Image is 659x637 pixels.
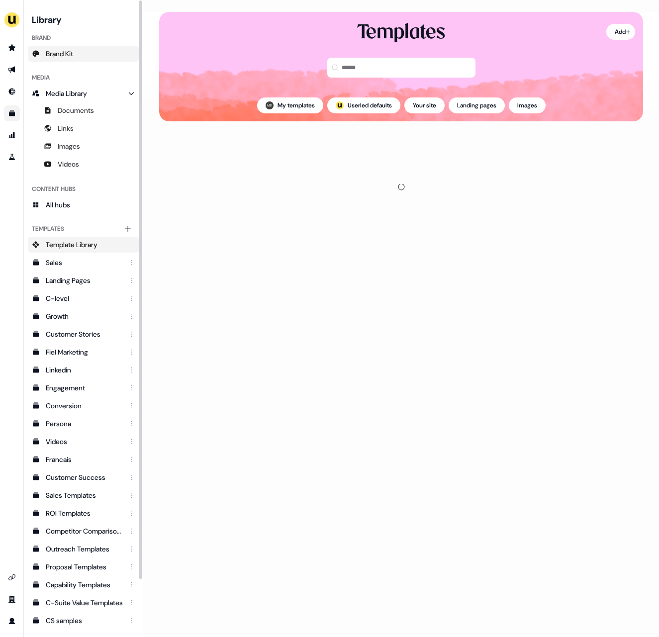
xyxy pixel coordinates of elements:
[46,200,70,210] span: All hubs
[28,102,139,118] a: Documents
[46,383,123,393] div: Engagement
[46,347,123,357] div: Fiel Marketing
[336,101,344,109] div: ;
[28,120,139,136] a: Links
[46,598,123,608] div: C-Suite Value Templates
[28,523,139,539] a: Competitor Comparisons
[28,70,139,86] div: Media
[4,105,20,121] a: Go to templates
[327,97,400,113] button: userled logo;Userled defaults
[4,613,20,629] a: Go to profile
[46,329,123,339] div: Customer Stories
[28,469,139,485] a: Customer Success
[28,362,139,378] a: Linkedin
[28,398,139,414] a: Conversion
[257,97,323,113] button: My templates
[4,40,20,56] a: Go to prospects
[4,569,20,585] a: Go to integrations
[46,526,123,536] div: Competitor Comparisons
[46,490,123,500] div: Sales Templates
[4,84,20,99] a: Go to Inbound
[46,508,123,518] div: ROI Templates
[28,505,139,521] a: ROI Templates
[46,562,123,572] div: Proposal Templates
[28,416,139,432] a: Persona
[28,237,139,253] a: Template Library
[46,258,123,268] div: Sales
[606,24,635,40] button: Add
[336,101,344,109] img: userled logo
[28,221,139,237] div: Templates
[449,97,505,113] button: Landing pages
[46,455,123,464] div: Francais
[46,616,123,626] div: CS samples
[28,344,139,360] a: Fiel Marketing
[4,127,20,143] a: Go to attribution
[357,20,445,46] div: Templates
[404,97,445,113] button: Your site
[28,290,139,306] a: C-level
[58,123,74,133] span: Links
[28,255,139,271] a: Sales
[28,577,139,593] a: Capability Templates
[28,308,139,324] a: Growth
[28,434,139,450] a: Videos
[4,149,20,165] a: Go to experiments
[46,365,123,375] div: Linkedin
[58,159,79,169] span: Videos
[58,141,80,151] span: Images
[28,12,139,26] h3: Library
[46,240,97,250] span: Template Library
[28,595,139,611] a: C-Suite Value Templates
[46,293,123,303] div: C-level
[46,275,123,285] div: Landing Pages
[28,326,139,342] a: Customer Stories
[46,580,123,590] div: Capability Templates
[28,559,139,575] a: Proposal Templates
[28,487,139,503] a: Sales Templates
[28,156,139,172] a: Videos
[4,591,20,607] a: Go to team
[4,62,20,78] a: Go to outbound experience
[509,97,546,113] button: Images
[28,138,139,154] a: Images
[28,273,139,288] a: Landing Pages
[46,311,123,321] div: Growth
[28,541,139,557] a: Outreach Templates
[46,89,87,98] span: Media Library
[46,437,123,447] div: Videos
[28,86,139,101] a: Media Library
[46,401,123,411] div: Conversion
[58,105,94,115] span: Documents
[28,380,139,396] a: Engagement
[46,49,73,59] span: Brand Kit
[28,452,139,467] a: Francais
[28,197,139,213] a: All hubs
[28,30,139,46] div: Brand
[46,472,123,482] div: Customer Success
[28,613,139,629] a: CS samples
[266,101,274,109] img: Martin
[46,544,123,554] div: Outreach Templates
[28,181,139,197] div: Content Hubs
[28,46,139,62] a: Brand Kit
[46,419,123,429] div: Persona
